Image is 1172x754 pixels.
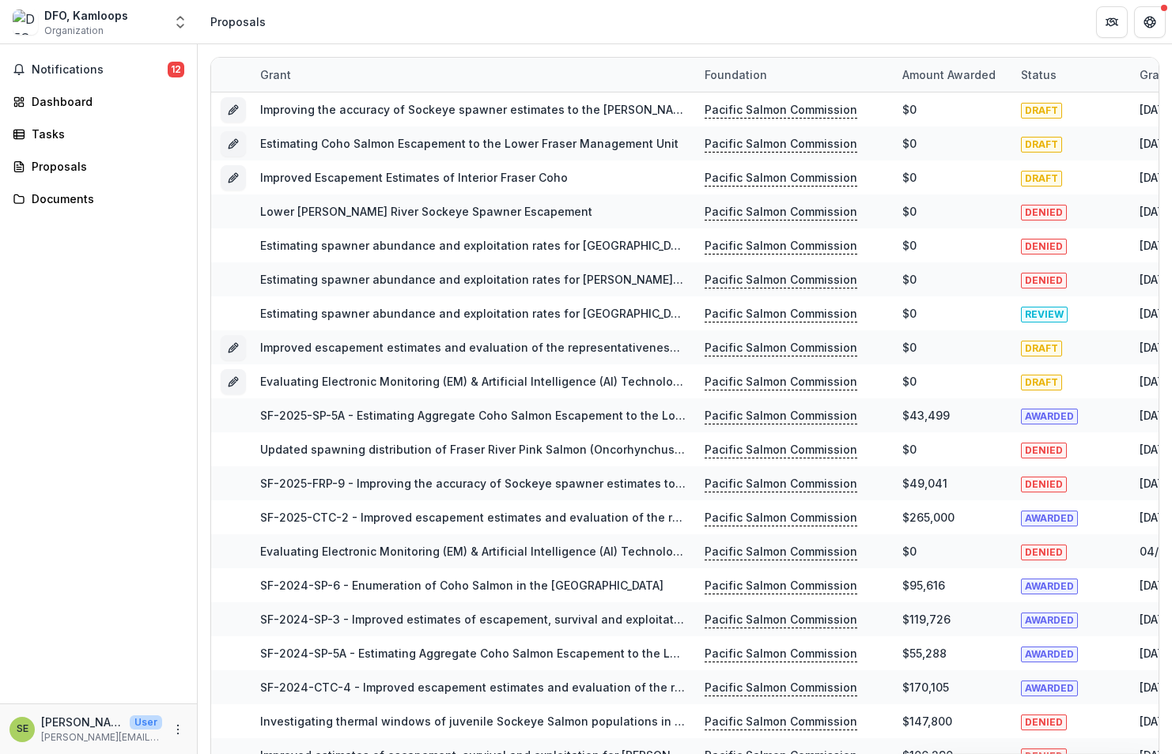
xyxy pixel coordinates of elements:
[1021,647,1078,662] span: AWARDED
[1021,307,1068,322] span: REVIEW
[902,339,917,356] div: $0
[13,9,38,35] img: DFO, Kamloops
[221,165,246,190] button: Grant a2fa8cf9-f547-4074-9467-e76f6d2a26fe
[893,58,1011,92] div: Amount awarded
[902,679,949,696] div: $170,105
[1134,6,1166,38] button: Get Help
[902,441,917,458] div: $0
[44,24,104,38] span: Organization
[902,271,917,288] div: $0
[260,477,821,490] a: SF-2025-FRP-9 - Improving the accuracy of Sockeye spawner estimates to the [PERSON_NAME] River
[210,13,266,30] div: Proposals
[221,369,246,394] button: Grant 2e73056b-025b-4a9a-9a11-8ee707a9056d
[1021,714,1067,730] span: DENIED
[17,724,28,734] div: Sean Everitt
[260,647,914,660] a: SF-2024-SP-5A - Estimating Aggregate Coho Salmon Escapement to the Lower Fraser Management Unit (...
[705,475,857,492] p: Pacific Salmon Commission
[902,577,945,594] div: $95,616
[1021,375,1062,390] span: DRAFT
[1021,103,1062,119] span: DRAFT
[1021,443,1067,458] span: DENIED
[902,645,947,662] div: $55,288
[1021,171,1062,187] span: DRAFT
[1021,137,1062,153] span: DRAFT
[6,186,191,212] a: Documents
[32,158,178,175] div: Proposals
[169,6,191,38] button: Open entity switcher
[705,101,857,119] p: Pacific Salmon Commission
[168,62,184,77] span: 12
[1021,545,1067,560] span: DENIED
[705,577,857,594] p: Pacific Salmon Commission
[260,443,859,456] a: Updated spawning distribution of Fraser River Pink Salmon (Oncorhynchus gorbuscha) using radiotel...
[705,373,857,390] p: Pacific Salmon Commission
[705,169,857,187] p: Pacific Salmon Commission
[1021,273,1067,288] span: DENIED
[221,97,246,123] button: Grant 83e89650-82dc-4829-ad47-86ae9491a445
[705,305,857,322] p: Pacific Salmon Commission
[260,375,994,388] a: Evaluating Electronic Monitoring (EM) & Artificial Intelligence (AI) Technologies for Catch Monit...
[902,713,952,729] div: $147,800
[32,126,178,142] div: Tasks
[6,57,191,82] button: Notifications12
[705,135,857,153] p: Pacific Salmon Commission
[902,203,917,220] div: $0
[705,713,857,730] p: Pacific Salmon Commission
[1011,58,1130,92] div: Status
[1021,341,1062,356] span: DRAFT
[705,339,857,356] p: Pacific Salmon Commission
[1011,66,1066,83] div: Status
[705,611,857,628] p: Pacific Salmon Commission
[705,441,857,458] p: Pacific Salmon Commission
[902,475,947,492] div: $49,041
[204,10,272,33] nav: breadcrumb
[902,237,917,254] div: $0
[251,58,695,92] div: Grant
[705,543,857,560] p: Pacific Salmon Commission
[1021,613,1078,628] span: AWARDED
[902,305,917,322] div: $0
[902,373,917,390] div: $0
[260,579,664,592] a: SF-2024-SP-6 - Enumeration of Coho Salmon in the [GEOGRAPHIC_DATA]
[41,714,123,730] p: [PERSON_NAME]
[1021,511,1078,526] span: AWARDED
[44,7,128,24] div: DFO, Kamloops
[41,730,162,745] p: [PERSON_NAME][EMAIL_ADDRESS][PERSON_NAME][DOMAIN_NAME]
[902,543,917,560] div: $0
[32,63,168,77] span: Notifications
[130,715,162,729] p: User
[893,66,1005,83] div: Amount awarded
[1021,205,1067,221] span: DENIED
[1021,477,1067,492] span: DENIED
[705,237,857,254] p: Pacific Salmon Commission
[1021,579,1078,594] span: AWARDED
[705,679,857,696] p: Pacific Salmon Commission
[251,66,301,83] div: Grant
[705,645,857,662] p: Pacific Salmon Commission
[32,93,178,110] div: Dashboard
[260,613,884,626] a: SF-2024-SP-3 - Improved estimates of escapement, survival and exploitation for Nicomen Slough Coh...
[1021,409,1078,424] span: AWARDED
[221,131,246,156] button: Grant 43c2a7ab-d35c-442c-b78b-1187f1b62985
[695,58,893,92] div: Foundation
[6,153,191,179] a: Proposals
[260,103,724,116] a: Improving the accuracy of Sockeye spawner estimates to the [PERSON_NAME] River
[260,171,568,184] a: Improved Escapement Estimates of Interior Fraser Coho
[705,509,857,526] p: Pacific Salmon Commission
[902,169,917,186] div: $0
[260,714,735,728] a: Investigating thermal windows of juvenile Sockeye Salmon populations in freshwater
[902,135,917,152] div: $0
[902,407,950,424] div: $43,499
[695,66,777,83] div: Foundation
[902,509,955,526] div: $265,000
[260,409,913,422] a: SF-2025-SP-5A - Estimating Aggregate Coho Salmon Escapement to the Lower Fraser Management Unit (...
[902,611,951,628] div: $119,726
[221,335,246,360] button: Grant 22513640-42b2-4318-85fe-aa7228837fdb
[705,407,857,424] p: Pacific Salmon Commission
[260,205,592,218] a: Lower [PERSON_NAME] River Sockeye Spawner Escapement
[705,203,857,221] p: Pacific Salmon Commission
[1021,239,1067,254] span: DENIED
